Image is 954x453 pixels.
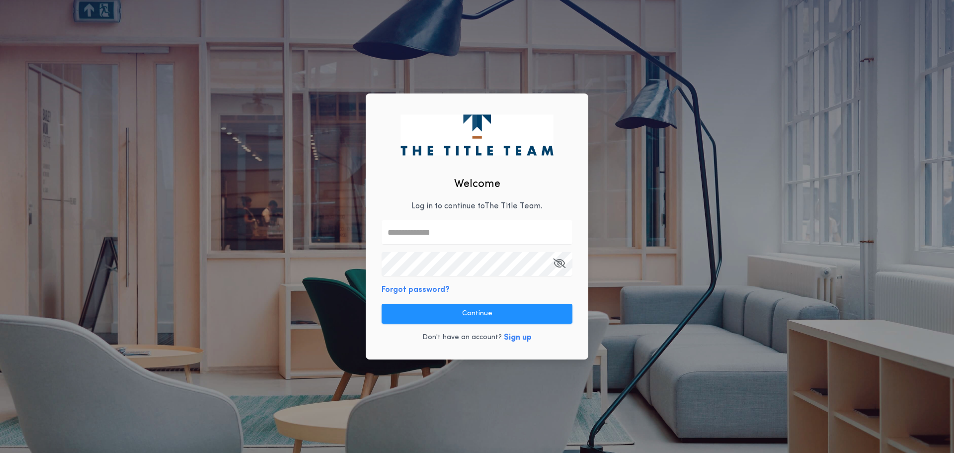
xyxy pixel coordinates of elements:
[382,284,450,296] button: Forgot password?
[400,114,553,155] img: logo
[454,176,500,192] h2: Welcome
[504,332,532,344] button: Sign up
[411,200,543,212] p: Log in to continue to The Title Team .
[422,333,502,343] p: Don't have an account?
[382,304,572,324] button: Continue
